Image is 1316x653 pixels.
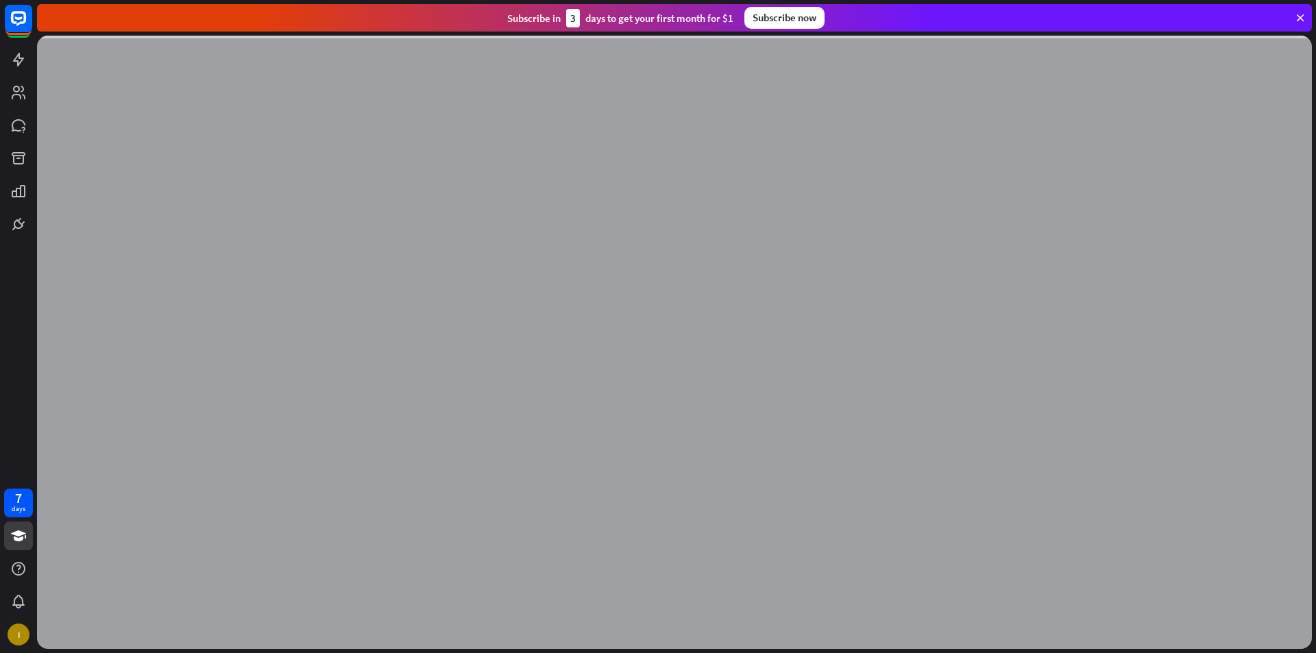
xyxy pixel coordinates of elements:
[566,9,580,27] div: 3
[4,489,33,517] a: 7 days
[744,7,825,29] div: Subscribe now
[8,624,29,645] div: I
[12,504,25,514] div: days
[507,9,733,27] div: Subscribe in days to get your first month for $1
[15,492,22,504] div: 7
